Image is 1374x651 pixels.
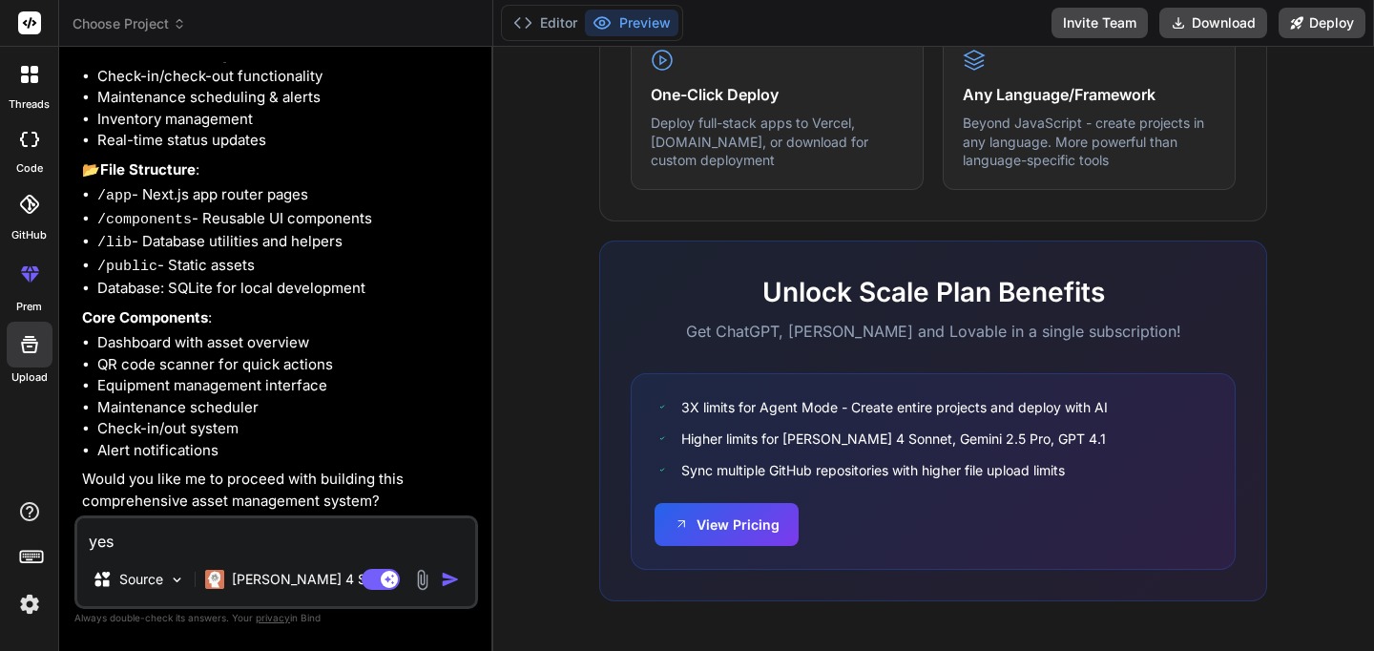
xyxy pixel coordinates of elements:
[97,397,474,419] li: Maintenance scheduler
[97,375,474,397] li: Equipment management interface
[681,460,1065,480] span: Sync multiple GitHub repositories with higher file upload limits
[1051,8,1148,38] button: Invite Team
[16,160,43,177] label: code
[97,66,474,88] li: Check-in/check-out functionality
[232,570,374,589] p: [PERSON_NAME] 4 S..
[631,272,1236,312] h2: Unlock Scale Plan Benefits
[97,255,474,279] li: - Static assets
[11,227,47,243] label: GitHub
[655,503,799,546] button: View Pricing
[651,83,904,106] h4: One-Click Deploy
[506,10,585,36] button: Editor
[82,469,474,512] p: Would you like me to proceed with building this comprehensive asset management system?
[13,588,46,620] img: settings
[97,109,474,131] li: Inventory management
[73,14,186,33] span: Choose Project
[100,160,196,178] strong: File Structure
[97,259,157,275] code: /public
[963,83,1216,106] h4: Any Language/Framework
[97,278,474,300] li: Database: SQLite for local development
[9,96,50,113] label: threads
[631,320,1236,343] p: Get ChatGPT, [PERSON_NAME] and Lovable in a single subscription!
[82,159,474,181] p: 📂 :
[97,235,132,251] code: /lib
[97,212,192,228] code: /components
[205,570,224,589] img: Claude 4 Sonnet
[651,114,904,170] p: Deploy full-stack apps to Vercel, [DOMAIN_NAME], or download for custom deployment
[681,397,1108,417] span: 3X limits for Agent Mode - Create entire projects and deploy with AI
[77,518,475,553] textarea: yes
[169,572,185,588] img: Pick Models
[97,354,474,376] li: QR code scanner for quick actions
[1159,8,1267,38] button: Download
[97,184,474,208] li: - Next.js app router pages
[16,299,42,315] label: prem
[256,612,290,623] span: privacy
[681,429,1106,449] span: Higher limits for [PERSON_NAME] 4 Sonnet, Gemini 2.5 Pro, GPT 4.1
[97,418,474,440] li: Check-in/out system
[97,130,474,152] li: Real-time status updates
[97,440,474,462] li: Alert notifications
[585,10,678,36] button: Preview
[441,570,460,589] img: icon
[411,569,433,591] img: attachment
[963,114,1216,170] p: Beyond JavaScript - create projects in any language. More powerful than language-specific tools
[119,570,163,589] p: Source
[97,332,474,354] li: Dashboard with asset overview
[74,609,478,627] p: Always double-check its answers. Your in Bind
[97,188,132,204] code: /app
[1279,8,1365,38] button: Deploy
[97,208,474,232] li: - Reusable UI components
[82,308,208,326] strong: Core Components
[11,369,48,386] label: Upload
[97,87,474,109] li: Maintenance scheduling & alerts
[82,307,474,329] p: :
[97,231,474,255] li: - Database utilities and helpers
